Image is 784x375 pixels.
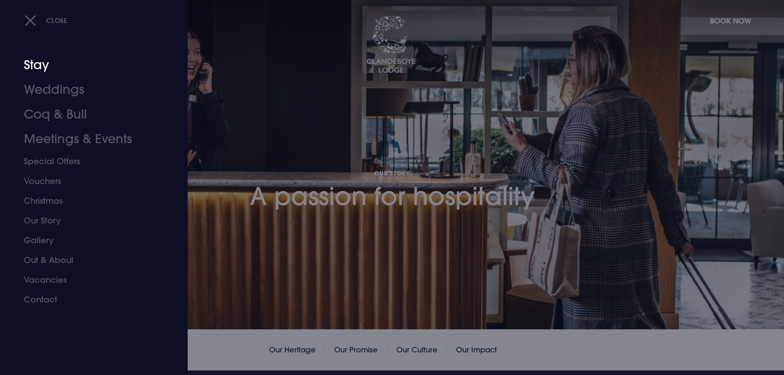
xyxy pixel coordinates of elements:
[24,102,154,127] a: Coq & Bull
[24,151,154,171] a: Special Offers
[24,53,154,77] a: Stay
[24,211,154,231] a: Our Story
[24,191,154,211] a: Christmas
[24,127,154,151] a: Meetings & Events
[24,231,154,250] a: Gallery
[25,12,67,29] button: Close
[46,16,67,25] span: Close
[24,290,154,310] a: Contact
[24,250,154,270] a: Out & About
[24,270,154,290] a: Vacancies
[24,77,154,102] a: Weddings
[24,171,154,191] a: Vouchers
